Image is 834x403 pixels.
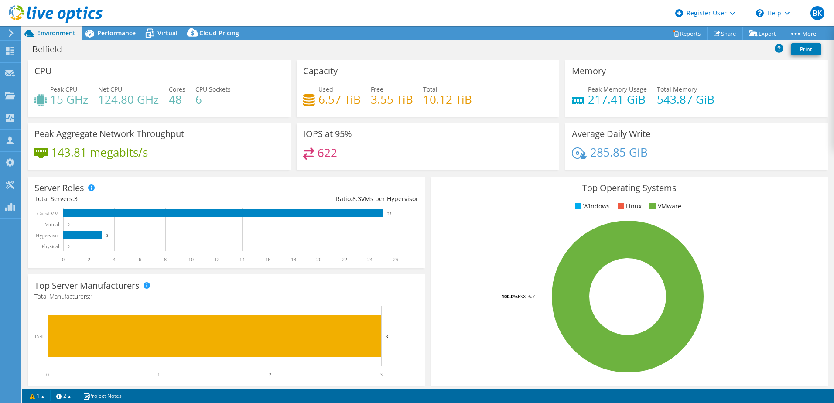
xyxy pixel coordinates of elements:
[386,334,388,339] text: 3
[572,66,606,76] h3: Memory
[139,256,141,263] text: 6
[742,27,783,40] a: Export
[438,183,821,193] h3: Top Operating Systems
[98,85,122,93] span: Net CPU
[77,390,128,401] a: Project Notes
[74,195,78,203] span: 3
[316,256,321,263] text: 20
[37,29,75,37] span: Environment
[34,194,226,204] div: Total Servers:
[318,85,333,93] span: Used
[666,27,708,40] a: Reports
[380,372,383,378] text: 3
[88,256,90,263] text: 2
[588,85,647,93] span: Peak Memory Usage
[28,44,75,54] h1: Belfield
[756,9,764,17] svg: \n
[387,212,392,216] text: 25
[157,29,178,37] span: Virtual
[647,201,681,211] li: VMware
[68,244,70,249] text: 0
[98,95,159,104] h4: 124.80 GHz
[303,66,338,76] h3: Capacity
[423,85,438,93] span: Total
[106,233,108,238] text: 3
[50,95,88,104] h4: 15 GHz
[791,43,821,55] a: Print
[157,372,160,378] text: 1
[226,194,418,204] div: Ratio: VMs per Hypervisor
[34,66,52,76] h3: CPU
[50,390,77,401] a: 2
[169,95,185,104] h4: 48
[214,256,219,263] text: 12
[367,256,373,263] text: 24
[41,243,59,249] text: Physical
[199,29,239,37] span: Cloud Pricing
[113,256,116,263] text: 4
[303,129,352,139] h3: IOPS at 95%
[502,293,518,300] tspan: 100.0%
[269,372,271,378] text: 2
[34,292,418,301] h4: Total Manufacturers:
[342,256,347,263] text: 22
[265,256,270,263] text: 16
[371,85,383,93] span: Free
[588,95,647,104] h4: 217.41 GiB
[34,281,140,290] h3: Top Server Manufacturers
[371,95,413,104] h4: 3.55 TiB
[68,222,70,227] text: 0
[169,85,185,93] span: Cores
[810,6,824,20] span: BK
[34,183,84,193] h3: Server Roles
[50,85,77,93] span: Peak CPU
[423,95,472,104] h4: 10.12 TiB
[518,293,535,300] tspan: ESXi 6.7
[62,256,65,263] text: 0
[393,256,398,263] text: 26
[34,129,184,139] h3: Peak Aggregate Network Throughput
[164,256,167,263] text: 8
[37,211,59,217] text: Guest VM
[90,292,94,301] span: 1
[783,27,823,40] a: More
[572,129,650,139] h3: Average Daily Write
[195,95,231,104] h4: 6
[97,29,136,37] span: Performance
[657,95,714,104] h4: 543.87 GiB
[24,390,51,401] a: 1
[34,334,44,340] text: Dell
[291,256,296,263] text: 18
[657,85,697,93] span: Total Memory
[46,372,49,378] text: 0
[615,201,642,211] li: Linux
[45,222,60,228] text: Virtual
[51,147,148,157] h4: 143.81 megabits/s
[318,148,337,157] h4: 622
[318,95,361,104] h4: 6.57 TiB
[195,85,231,93] span: CPU Sockets
[573,201,610,211] li: Windows
[590,147,648,157] h4: 285.85 GiB
[188,256,194,263] text: 10
[352,195,361,203] span: 8.3
[707,27,743,40] a: Share
[239,256,245,263] text: 14
[36,232,59,239] text: Hypervisor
